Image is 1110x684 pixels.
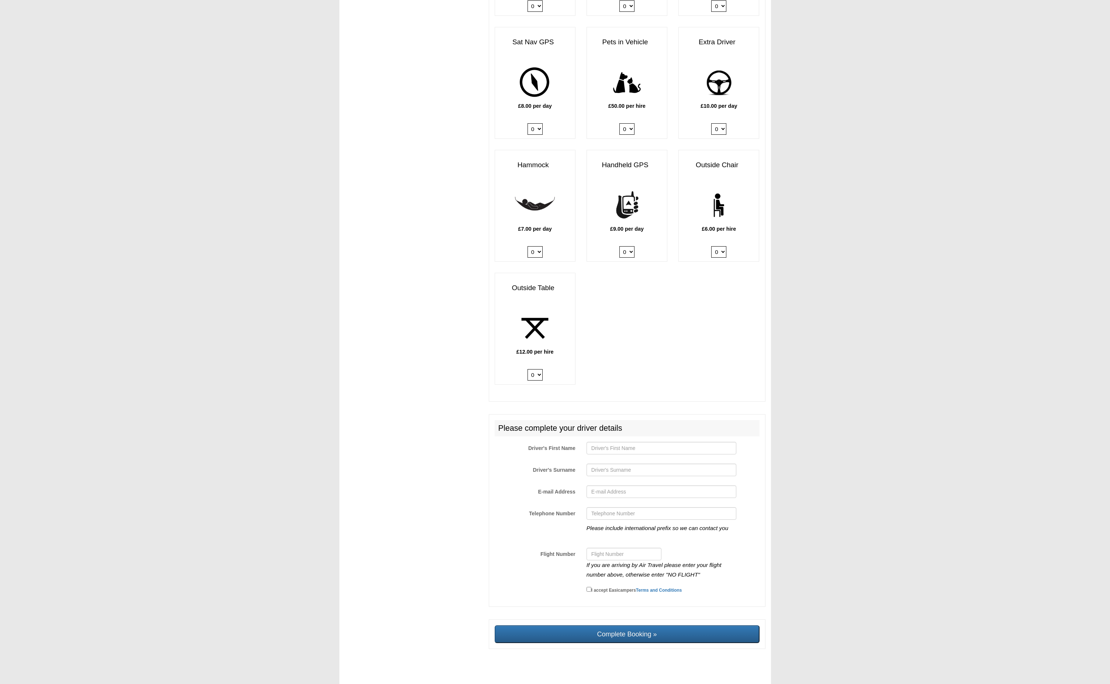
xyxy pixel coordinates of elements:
[607,185,647,226] img: handheld-gps.png
[587,562,722,578] i: If you are arriving by Air Travel please enter your flight number above, otherwise enter "NO FLIGHT"
[495,420,760,436] h2: Please complete your driver details
[489,548,581,558] label: Flight Number
[587,587,591,592] input: I accept EasicampersTerms and Conditions
[679,35,759,50] h3: Extra Driver
[518,103,552,109] b: £8.00 per day
[591,588,682,593] small: I accept Easicampers
[587,35,667,50] h3: Pets in Vehicle
[587,525,728,531] i: Please include international prefix so we can contact you
[587,548,661,560] input: Flight Number
[636,588,682,593] a: Terms and Conditions
[515,185,555,226] img: hammock.png
[679,158,759,173] h3: Outside Chair
[587,485,736,498] input: E-mail Address
[701,103,737,109] b: £10.00 per day
[607,62,647,103] img: pets.png
[515,308,555,348] img: table.png
[587,507,736,520] input: Telephone Number
[489,485,581,495] label: E-mail Address
[489,507,581,517] label: Telephone Number
[495,625,760,643] input: Complete Booking »
[518,226,552,232] b: £7.00 per day
[495,35,575,50] h3: Sat Nav GPS
[702,226,736,232] b: £6.00 per hire
[495,281,575,296] h3: Outside Table
[610,226,644,232] b: £9.00 per day
[495,158,575,173] h3: Hammock
[699,62,739,103] img: add-driver.png
[587,442,736,454] input: Driver's First Name
[515,62,555,103] img: gps.png
[516,349,554,355] b: £12.00 per hire
[587,158,667,173] h3: Handheld GPS
[489,464,581,474] label: Driver's Surname
[489,442,581,452] label: Driver's First Name
[587,464,736,476] input: Driver's Surname
[608,103,646,109] b: £50.00 per hire
[699,185,739,226] img: chair.png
